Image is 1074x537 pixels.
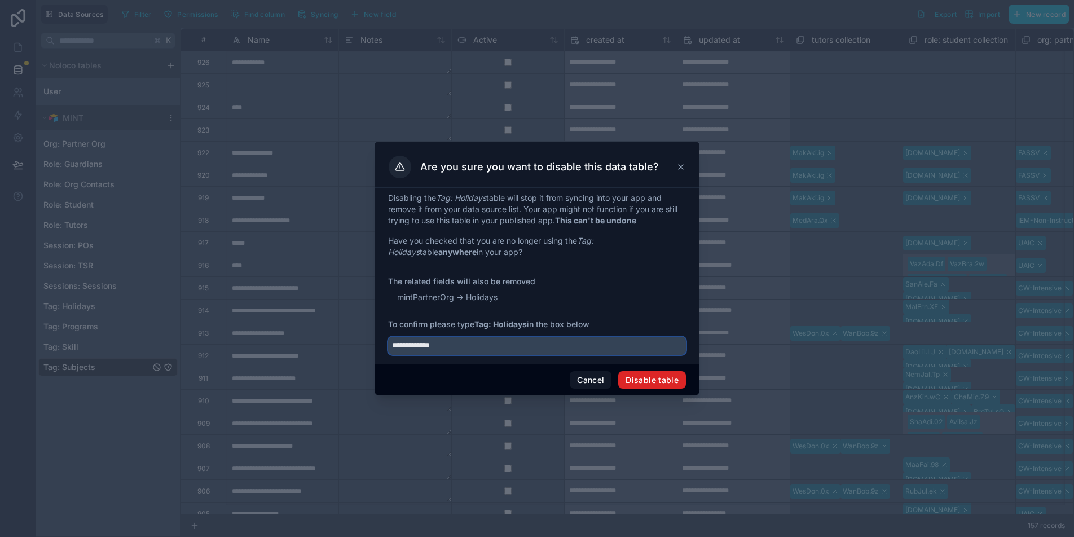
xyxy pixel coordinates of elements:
[388,319,686,330] span: To confirm please type in the box below
[618,371,686,389] button: Disable table
[388,276,686,287] p: The related fields will also be removed
[436,193,486,203] em: Tag: Holidays
[438,247,477,257] strong: anywhere
[474,319,527,329] strong: Tag: Holidays
[388,192,686,226] p: Disabling the table will stop it from syncing into your app and remove it from your data source l...
[466,292,498,303] span: Holidays
[456,292,464,303] span: ->
[570,371,611,389] button: Cancel
[388,235,686,258] p: Have you checked that you are no longer using the table in your app?
[420,160,659,174] h3: Are you sure you want to disable this data table?
[397,292,454,303] span: mintPartnerOrg
[555,215,636,225] strong: This can't be undone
